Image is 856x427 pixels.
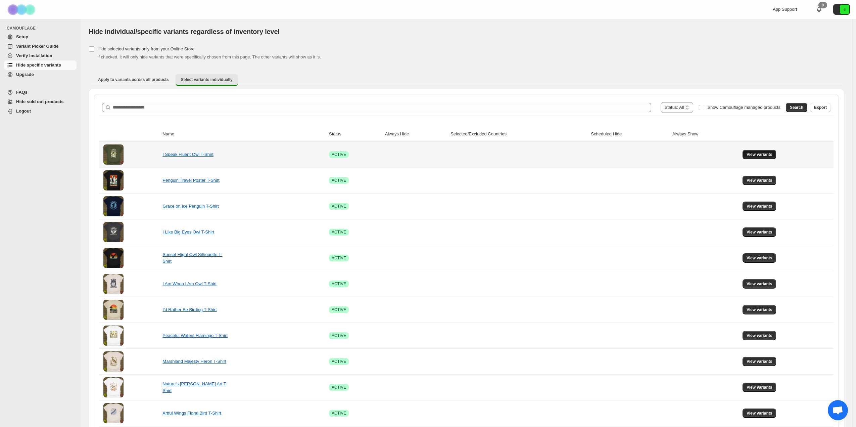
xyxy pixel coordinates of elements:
[103,326,124,346] img: Peaceful Waters Flamingo T-Shirt
[707,105,780,110] span: Show Camouflage managed products
[103,248,124,268] img: Sunset Flight Owl Silhouette T-Shirt
[844,7,846,11] text: 6
[160,127,327,142] th: Name
[103,403,124,423] img: Artful Wings Floral Bird T-Shirt
[790,105,803,110] span: Search
[743,176,776,185] button: View variants
[743,305,776,314] button: View variants
[743,279,776,289] button: View variants
[332,307,346,312] span: ACTIVE
[747,204,772,209] span: View variants
[747,307,772,312] span: View variants
[5,0,39,19] img: Camouflage
[589,127,670,142] th: Scheduled Hide
[103,274,124,294] img: I Am Whoo I Am Owl T-Shirt
[332,204,346,209] span: ACTIVE
[743,383,776,392] button: View variants
[93,74,174,85] button: Apply to variants across all products
[103,144,124,165] img: I Speak Fluent Owl T-Shirt
[162,381,227,393] a: Nature's [PERSON_NAME] Art T-Shirt
[332,229,346,235] span: ACTIVE
[743,409,776,418] button: View variants
[747,281,772,287] span: View variants
[747,333,772,338] span: View variants
[4,88,77,97] a: FAQs
[327,127,383,142] th: Status
[103,170,124,190] img: Penguin Travel Poster T-Shirt
[743,253,776,263] button: View variants
[16,53,52,58] span: Verify Installation
[743,357,776,366] button: View variants
[743,331,776,340] button: View variants
[16,90,28,95] span: FAQs
[816,6,822,13] a: 0
[162,252,222,264] a: Sunset Flight Owl Silhouette T-Shirt
[332,152,346,157] span: ACTIVE
[828,400,848,420] a: Open chat
[818,2,827,8] div: 0
[162,333,228,338] a: Peaceful Waters Flamingo T-Shirt
[747,411,772,416] span: View variants
[743,202,776,211] button: View variants
[103,196,124,216] img: Grace on Ice Penguin T-Shirt
[840,5,849,14] span: Avatar with initials 6
[332,411,346,416] span: ACTIVE
[332,385,346,390] span: ACTIVE
[103,300,124,320] img: I'd Rather Be Birding T-Shirt
[162,178,220,183] a: Penguin Travel Poster T-Shirt
[4,97,77,106] a: Hide sold out products
[16,99,64,104] span: Hide sold out products
[4,32,77,42] a: Setup
[332,333,346,338] span: ACTIVE
[97,54,321,59] span: If checked, it will only hide variants that were specifically chosen from this page. The other va...
[162,204,219,209] a: Grace on Ice Penguin T-Shirt
[332,178,346,183] span: ACTIVE
[773,7,797,12] span: App Support
[747,385,772,390] span: View variants
[4,51,77,60] a: Verify Installation
[810,103,831,112] button: Export
[743,150,776,159] button: View variants
[162,411,221,416] a: Artful Wings Floral Bird T-Shirt
[4,70,77,79] a: Upgrade
[670,127,741,142] th: Always Show
[162,229,214,234] a: I Like Big Eyes Owl T-Shirt
[4,42,77,51] a: Variant Picker Guide
[16,62,61,68] span: Hide specific variants
[833,4,850,15] button: Avatar with initials 6
[332,281,346,287] span: ACTIVE
[162,281,217,286] a: I Am Whoo I Am Owl T-Shirt
[747,359,772,364] span: View variants
[332,359,346,364] span: ACTIVE
[814,105,827,110] span: Export
[448,127,589,142] th: Selected/Excluded Countries
[747,255,772,261] span: View variants
[747,152,772,157] span: View variants
[332,255,346,261] span: ACTIVE
[176,74,238,86] button: Select variants individually
[16,44,58,49] span: Variant Picker Guide
[383,127,448,142] th: Always Hide
[97,46,195,51] span: Hide selected variants only from your Online Store
[16,72,34,77] span: Upgrade
[103,222,124,242] img: I Like Big Eyes Owl T-Shirt
[747,178,772,183] span: View variants
[103,351,124,372] img: Marshland Majesty Heron T-Shirt
[16,109,31,114] span: Logout
[7,26,77,31] span: CAMOUFLAGE
[162,307,217,312] a: I'd Rather Be Birding T-Shirt
[98,77,169,82] span: Apply to variants across all products
[786,103,807,112] button: Search
[747,229,772,235] span: View variants
[103,377,124,397] img: Nature's Melody Bird Art T-Shirt
[4,60,77,70] a: Hide specific variants
[162,152,213,157] a: I Speak Fluent Owl T-Shirt
[4,106,77,116] a: Logout
[162,359,226,364] a: Marshland Majesty Heron T-Shirt
[16,34,28,39] span: Setup
[89,28,280,35] span: Hide individual/specific variants regardless of inventory level
[181,77,233,82] span: Select variants individually
[743,227,776,237] button: View variants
